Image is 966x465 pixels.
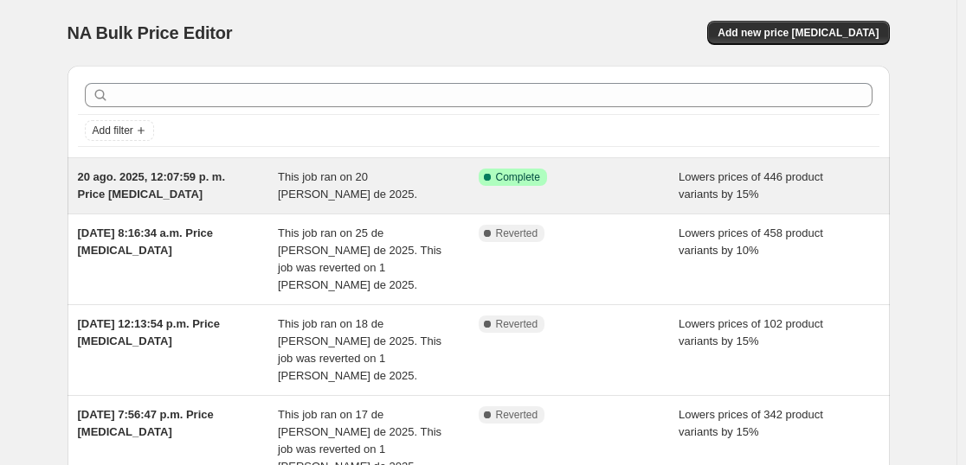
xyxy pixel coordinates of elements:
[496,317,538,331] span: Reverted
[707,21,889,45] button: Add new price [MEDICAL_DATA]
[93,124,133,137] span: Add filter
[679,226,823,257] span: Lowers prices of 458 product variants by 10%
[679,317,823,347] span: Lowers prices of 102 product variants by 15%
[718,26,879,40] span: Add new price [MEDICAL_DATA]
[78,170,226,201] span: 20 ago. 2025, 12:07:59 p. m. Price [MEDICAL_DATA]
[78,408,214,438] span: [DATE] 7:56:47 p.m. Price [MEDICAL_DATA]
[679,170,823,201] span: Lowers prices of 446 product variants by 15%
[278,317,441,382] span: This job ran on 18 de [PERSON_NAME] de 2025. This job was reverted on 1 [PERSON_NAME] de 2025.
[78,226,214,257] span: [DATE] 8:16:34 a.m. Price [MEDICAL_DATA]
[679,408,823,438] span: Lowers prices of 342 product variants by 15%
[496,408,538,422] span: Reverted
[496,170,540,184] span: Complete
[496,226,538,240] span: Reverted
[78,317,220,347] span: [DATE] 12:13:54 p.m. Price [MEDICAL_DATA]
[85,120,154,141] button: Add filter
[278,226,441,291] span: This job ran on 25 de [PERSON_NAME] de 2025. This job was reverted on 1 [PERSON_NAME] de 2025.
[68,23,233,42] span: NA Bulk Price Editor
[278,170,417,201] span: This job ran on 20 [PERSON_NAME] de 2025.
